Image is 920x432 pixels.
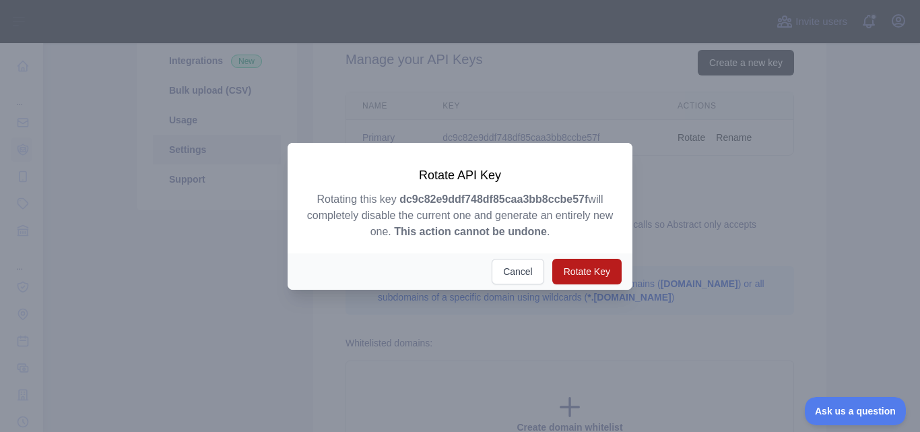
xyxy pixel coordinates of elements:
[805,397,907,425] iframe: Toggle Customer Support
[492,259,544,284] button: Cancel
[304,191,616,240] p: Rotating this key will completely disable the current one and generate an entirely new one. .
[394,226,547,237] strong: This action cannot be undone
[304,167,616,183] h3: Rotate API Key
[399,193,588,205] strong: dc9c82e9ddf748df85caa3bb8ccbe57f
[552,259,622,284] button: Rotate Key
